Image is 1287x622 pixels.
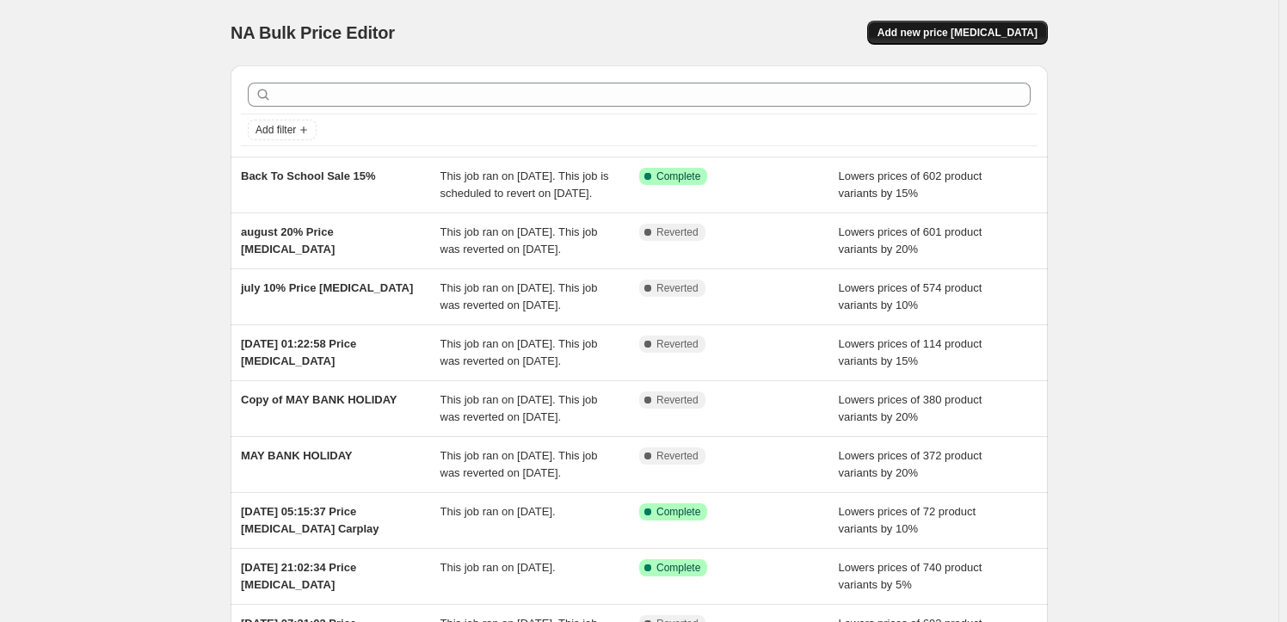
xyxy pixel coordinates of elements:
[656,449,699,463] span: Reverted
[839,169,982,200] span: Lowers prices of 602 product variants by 15%
[256,123,296,137] span: Add filter
[656,561,700,575] span: Complete
[241,393,397,406] span: Copy of MAY BANK HOLIDAY
[656,337,699,351] span: Reverted
[440,281,598,311] span: This job ran on [DATE]. This job was reverted on [DATE].
[656,393,699,407] span: Reverted
[241,281,413,294] span: july 10% Price [MEDICAL_DATA]
[241,561,356,591] span: [DATE] 21:02:34 Price [MEDICAL_DATA]
[656,225,699,239] span: Reverted
[241,505,379,535] span: [DATE] 05:15:37 Price [MEDICAL_DATA] Carplay
[839,225,982,256] span: Lowers prices of 601 product variants by 20%
[440,505,556,518] span: This job ran on [DATE].
[839,281,982,311] span: Lowers prices of 574 product variants by 10%
[656,505,700,519] span: Complete
[241,169,376,182] span: Back To School Sale 15%
[839,561,982,591] span: Lowers prices of 740 product variants by 5%
[241,225,335,256] span: august 20% Price [MEDICAL_DATA]
[440,225,598,256] span: This job ran on [DATE]. This job was reverted on [DATE].
[839,505,976,535] span: Lowers prices of 72 product variants by 10%
[440,337,598,367] span: This job ran on [DATE]. This job was reverted on [DATE].
[656,169,700,183] span: Complete
[440,393,598,423] span: This job ran on [DATE]. This job was reverted on [DATE].
[241,449,353,462] span: MAY BANK HOLIDAY
[248,120,317,140] button: Add filter
[231,23,395,42] span: NA Bulk Price Editor
[440,561,556,574] span: This job ran on [DATE].
[241,337,356,367] span: [DATE] 01:22:58 Price [MEDICAL_DATA]
[839,449,982,479] span: Lowers prices of 372 product variants by 20%
[839,337,982,367] span: Lowers prices of 114 product variants by 15%
[877,26,1038,40] span: Add new price [MEDICAL_DATA]
[656,281,699,295] span: Reverted
[839,393,982,423] span: Lowers prices of 380 product variants by 20%
[440,449,598,479] span: This job ran on [DATE]. This job was reverted on [DATE].
[867,21,1048,45] button: Add new price [MEDICAL_DATA]
[440,169,609,200] span: This job ran on [DATE]. This job is scheduled to revert on [DATE].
